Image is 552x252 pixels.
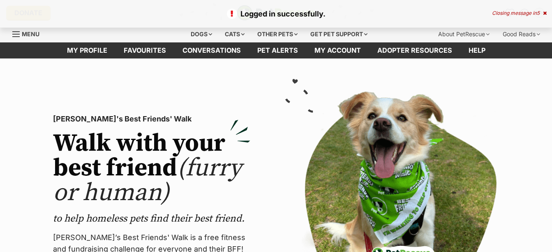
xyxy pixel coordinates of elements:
span: Menu [22,30,39,37]
p: [PERSON_NAME]'s Best Friends' Walk [53,113,250,125]
a: Help [460,42,494,58]
a: Menu [12,26,45,41]
a: My account [306,42,369,58]
div: Cats [219,26,250,42]
span: (furry or human) [53,153,242,208]
a: conversations [174,42,249,58]
div: About PetRescue [432,26,495,42]
div: Get pet support [305,26,373,42]
div: Dogs [185,26,218,42]
div: Other pets [252,26,303,42]
p: to help homeless pets find their best friend. [53,212,250,225]
a: Favourites [115,42,174,58]
a: Pet alerts [249,42,306,58]
a: Adopter resources [369,42,460,58]
a: My profile [59,42,115,58]
h2: Walk with your best friend [53,131,250,205]
div: Good Reads [497,26,546,42]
